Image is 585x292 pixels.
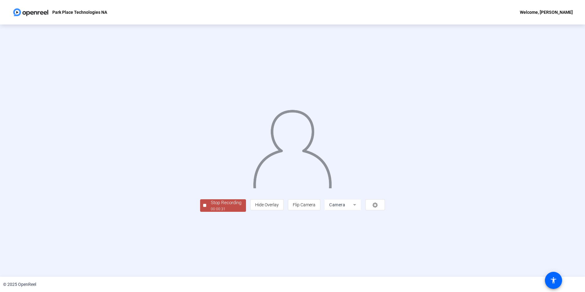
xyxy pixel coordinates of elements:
[252,105,332,188] img: overlay
[550,277,557,284] mat-icon: accessibility
[288,199,320,210] button: Flip Camera
[12,6,49,18] img: OpenReel logo
[520,9,573,16] div: Welcome, [PERSON_NAME]
[200,199,246,212] button: Stop Recording00:00:31
[52,9,107,16] p: Park Place Technologies NA
[211,206,241,212] div: 00:00:31
[255,202,279,207] span: Hide Overlay
[3,281,36,288] div: © 2025 OpenReel
[211,199,241,206] div: Stop Recording
[250,199,284,210] button: Hide Overlay
[293,202,315,207] span: Flip Camera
